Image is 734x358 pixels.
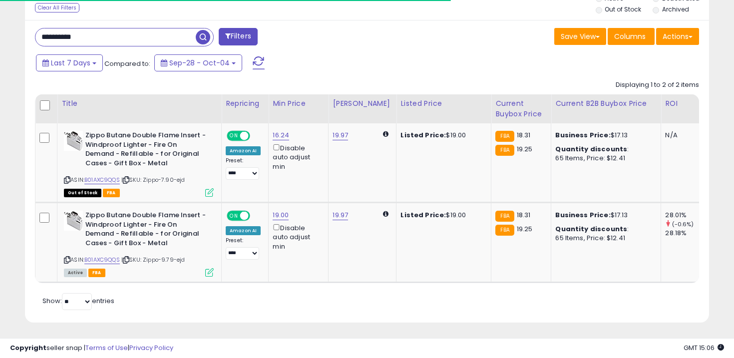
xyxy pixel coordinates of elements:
small: (-0.6%) [672,220,694,228]
span: Compared to: [104,59,150,68]
img: 41y2PmAgnDL._SL40_.jpg [64,131,83,151]
div: 65 Items, Price: $12.41 [555,154,653,163]
b: Business Price: [555,130,610,140]
div: Clear All Filters [35,3,79,12]
small: FBA [495,145,514,156]
div: Amazon AI [226,146,261,155]
a: Terms of Use [85,343,128,353]
span: ON [228,212,240,220]
div: ROI [665,98,702,109]
div: Min Price [273,98,324,109]
button: Save View [554,28,606,45]
a: B01AXC9QQS [84,176,120,184]
div: $17.13 [555,131,653,140]
div: $19.00 [400,211,483,220]
label: Out of Stock [605,5,641,13]
div: $19.00 [400,131,483,140]
div: [PERSON_NAME] [333,98,392,109]
span: Columns [614,31,646,41]
button: Sep-28 - Oct-04 [154,54,242,71]
b: Quantity discounts [555,224,627,234]
span: 18.31 [517,130,531,140]
button: Filters [219,28,258,45]
b: Zippo Butane Double Flame Insert - Windproof Lighter - Fire On Demand - Refillable - for Original... [85,211,207,250]
small: FBA [495,225,514,236]
span: Show: entries [42,296,114,306]
div: 65 Items, Price: $12.41 [555,234,653,243]
div: Disable auto adjust min [273,222,321,251]
div: : [555,145,653,154]
span: OFF [249,132,265,140]
span: | SKU: Zippo-7.90-ejd [121,176,185,184]
span: ON [228,132,240,140]
div: 28.01% [665,211,706,220]
b: Listed Price: [400,130,446,140]
a: 19.00 [273,210,289,220]
div: Title [61,98,217,109]
div: $17.13 [555,211,653,220]
button: Actions [656,28,699,45]
button: Columns [608,28,655,45]
div: Amazon AI [226,226,261,235]
span: Last 7 Days [51,58,90,68]
div: ASIN: [64,211,214,276]
span: | SKU: Zippo-9.79-ejd [121,256,185,264]
button: Last 7 Days [36,54,103,71]
b: Listed Price: [400,210,446,220]
span: OFF [249,212,265,220]
div: Repricing [226,98,264,109]
span: Sep-28 - Oct-04 [169,58,230,68]
b: Business Price: [555,210,610,220]
img: 41y2PmAgnDL._SL40_.jpg [64,211,83,231]
div: seller snap | | [10,344,173,353]
label: Archived [662,5,689,13]
div: Preset: [226,237,261,260]
div: Listed Price [400,98,487,109]
a: Privacy Policy [129,343,173,353]
strong: Copyright [10,343,46,353]
b: Zippo Butane Double Flame Insert - Windproof Lighter - Fire On Demand - Refillable - for Original... [85,131,207,170]
a: 19.97 [333,210,348,220]
div: Current Buybox Price [495,98,547,119]
span: 2025-10-12 15:06 GMT [684,343,724,353]
div: Preset: [226,157,261,180]
span: FBA [103,189,120,197]
a: 19.97 [333,130,348,140]
a: 16.24 [273,130,289,140]
span: 19.25 [517,144,533,154]
small: FBA [495,131,514,142]
span: FBA [88,269,105,277]
div: Disable auto adjust min [273,142,321,171]
span: All listings that are currently out of stock and unavailable for purchase on Amazon [64,189,101,197]
div: 28.18% [665,229,706,238]
span: 19.25 [517,224,533,234]
b: Quantity discounts [555,144,627,154]
div: N/A [665,131,698,140]
span: 18.31 [517,210,531,220]
div: Current B2B Buybox Price [555,98,657,109]
div: : [555,225,653,234]
div: ASIN: [64,131,214,196]
span: All listings currently available for purchase on Amazon [64,269,87,277]
small: FBA [495,211,514,222]
div: Displaying 1 to 2 of 2 items [616,80,699,90]
a: B01AXC9QQS [84,256,120,264]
